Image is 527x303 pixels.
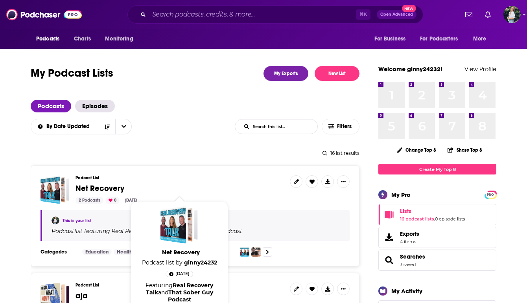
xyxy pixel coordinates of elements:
[378,164,496,174] a: Create My Top 8
[400,253,425,260] a: Searches
[46,124,92,129] span: By Date Updated
[41,249,76,255] h3: Categories
[41,175,69,204] a: Net Recovery
[31,66,113,81] h1: My Podcast Lists
[105,197,120,204] div: 0
[105,33,133,44] span: Monitoring
[415,31,469,46] button: open menu
[160,206,198,244] a: Net Recovery
[69,31,96,46] a: Charts
[149,8,356,21] input: Search podcasts, credits, & more...
[462,8,475,21] a: Show notifications dropdown
[76,197,103,204] div: 2 Podcasts
[486,191,495,197] a: PRO
[315,66,359,81] button: New List
[158,289,168,296] span: and
[503,6,521,23] button: Show profile menu
[447,142,483,158] button: Share Top 8
[52,228,340,235] div: Podcast list featuring
[381,232,397,243] span: Exports
[337,175,350,188] button: Show More Button
[400,262,416,267] a: 3 saved
[74,33,91,44] span: Charts
[166,271,193,277] a: 1 day ago
[99,119,115,134] button: Sort Direction
[175,270,190,278] span: [DATE]
[400,230,419,237] span: Exports
[139,259,220,266] span: Podcast list by
[381,209,397,220] a: Lists
[146,282,214,296] a: Real Recovery Talk
[31,124,99,129] button: open menu
[391,191,411,198] div: My Pro
[115,119,132,134] button: open menu
[75,100,115,112] a: Episodes
[110,228,163,234] a: Real Recovery Talk
[122,197,140,204] div: [DATE]
[402,5,416,12] span: New
[111,228,163,234] h4: Real Recovery Talk
[52,217,59,224] img: ginny24232
[240,247,249,257] img: Real Recovery Talk
[184,259,217,266] a: ginny24232
[434,216,435,222] span: ,
[36,33,59,44] span: Podcasts
[420,33,458,44] span: For Podcasters
[251,247,261,257] img: That Sober Guy Podcast
[31,119,132,134] h2: Choose List sort
[468,31,496,46] button: open menu
[76,283,284,288] h3: Podcast List
[400,239,419,244] span: 4 items
[482,8,494,21] a: Show notifications dropdown
[381,255,397,266] a: Searches
[378,227,496,248] a: Exports
[378,204,496,225] span: Lists
[435,216,465,222] a: 0 episode lists
[400,216,434,222] a: 16 podcast lists
[82,249,112,255] a: Education
[31,150,359,156] div: 16 list results
[486,192,495,198] span: PRO
[114,249,135,255] a: Health
[473,33,486,44] span: More
[137,248,225,256] span: Net Recovery
[138,282,220,303] div: Featuring
[263,66,308,81] a: My Exports
[76,291,88,301] span: aja
[503,6,521,23] span: Logged in as ginny24232
[76,175,284,180] h3: Podcast List
[369,31,415,46] button: open menu
[137,248,225,259] a: Net Recovery
[374,33,405,44] span: For Business
[127,6,423,24] div: Search podcasts, credits, & more...
[76,292,88,300] a: aja
[400,208,465,215] a: Lists
[378,250,496,271] span: Searches
[100,31,143,46] button: open menu
[503,6,521,23] img: User Profile
[380,13,413,17] span: Open Advanced
[6,7,82,22] img: Podchaser - Follow, Share and Rate Podcasts
[356,9,370,20] span: ⌘ K
[392,145,441,155] button: Change Top 8
[391,287,422,295] div: My Activity
[378,65,442,73] a: Welcome ginny24232!
[31,31,70,46] button: open menu
[322,119,359,134] button: Filters
[168,289,213,303] a: That Sober Guy Podcast
[63,218,91,223] a: This is your list
[31,100,71,112] a: Podcasts
[337,124,353,129] span: Filters
[76,184,124,193] a: Net Recovery
[337,283,350,295] button: Show More Button
[377,10,416,19] button: Open AdvancedNew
